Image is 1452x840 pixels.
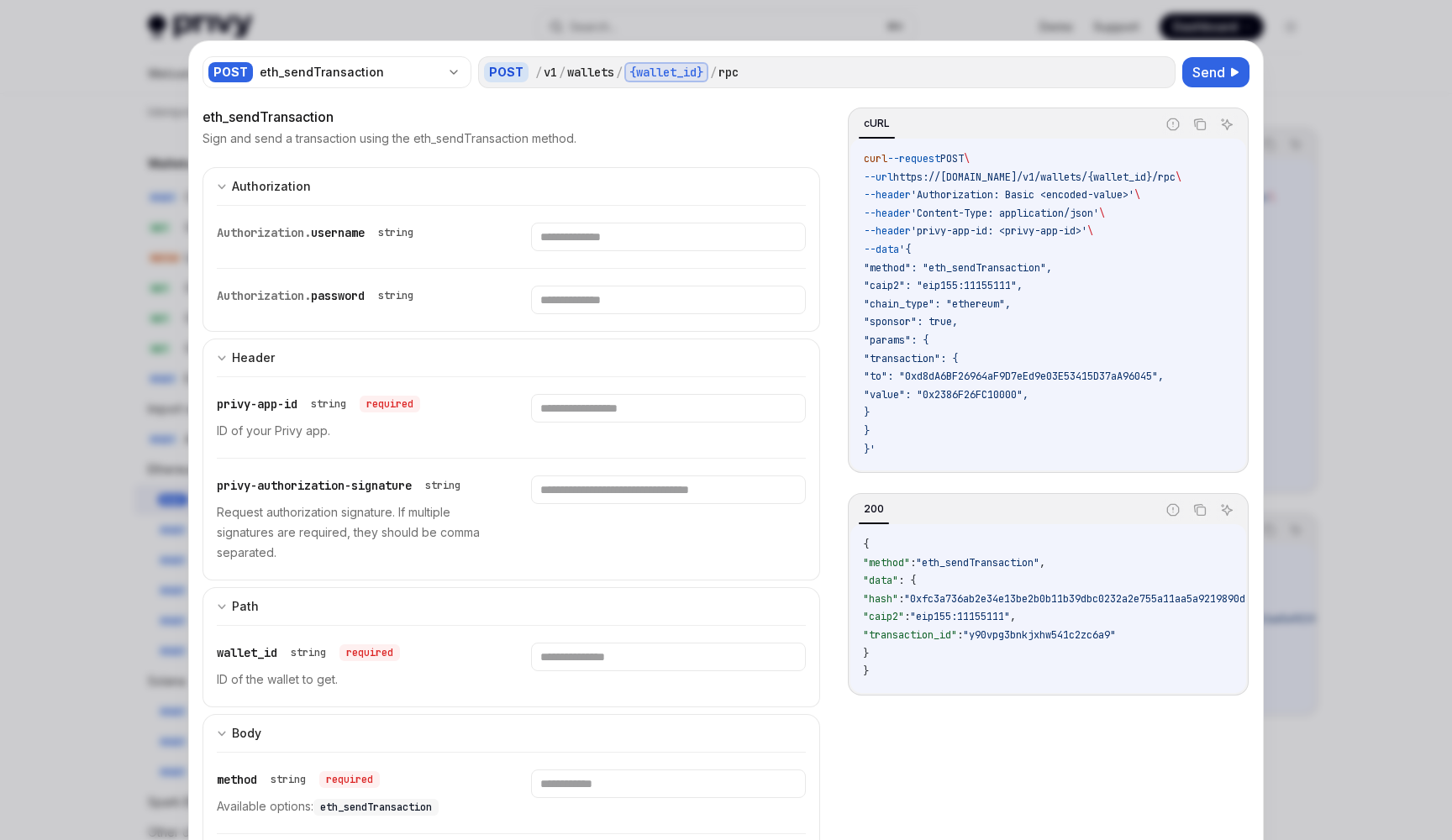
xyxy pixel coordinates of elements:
[898,574,916,587] span: : {
[863,574,898,587] span: "data"
[319,771,380,788] div: required
[535,64,542,81] div: /
[311,225,365,240] span: username
[1216,499,1238,521] button: Ask AI
[963,628,1116,642] span: "y90vpg3bnkjxhw541c2zc6a9"
[559,64,566,81] div: /
[1087,224,1093,238] span: \
[232,723,261,743] div: Body
[864,315,958,328] span: "sponsor": true,
[217,643,400,663] div: wallet_id
[864,279,1023,292] span: "caip2": "eip155:11155111",
[203,107,820,127] div: eth_sendTransaction
[864,171,893,184] span: --url
[567,64,614,81] div: wallets
[217,772,257,787] span: method
[217,669,491,690] p: ID of the wallet to get.
[899,243,911,256] span: '{
[1010,610,1016,623] span: ,
[864,297,1011,311] span: "chain_type": "ethereum",
[1182,57,1249,87] button: Send
[208,62,253,82] div: POST
[864,443,876,456] span: }'
[940,152,964,165] span: POST
[484,62,529,82] div: POST
[360,396,420,412] div: required
[1162,499,1184,521] button: Report incorrect code
[311,288,365,303] span: password
[320,801,432,814] span: eth_sendTransaction
[217,288,311,303] span: Authorization.
[217,645,277,660] span: wallet_id
[203,130,576,147] p: Sign and send a transaction using the eth_sendTransaction method.
[864,261,1052,275] span: "method": "eth_sendTransaction",
[864,370,1164,383] span: "to": "0xd8dA6BF26964aF9D7eEd9e03E53415D37aA96045",
[898,592,904,606] span: :
[911,207,1099,220] span: 'Content-Type: application/json'
[1216,113,1238,135] button: Ask AI
[1134,188,1140,202] span: \
[863,647,869,660] span: }
[864,333,929,347] span: "params": {
[232,348,275,368] div: Header
[864,207,911,220] span: --header
[217,396,297,412] span: privy-app-id
[859,113,895,134] div: cURL
[864,406,870,419] span: }
[864,224,911,238] span: --header
[203,167,820,205] button: expand input section
[232,176,311,197] div: Authorization
[863,628,957,642] span: "transaction_id"
[910,556,916,570] span: :
[863,664,869,678] span: }
[339,644,400,661] div: required
[1099,207,1105,220] span: \
[217,796,491,816] p: Available options:
[863,556,910,570] span: "method"
[957,628,963,642] span: :
[864,188,911,202] span: --header
[260,64,440,81] div: eth_sendTransaction
[910,610,1010,623] span: "eip155:11155111"
[1039,556,1045,570] span: ,
[863,592,898,606] span: "hash"
[217,421,491,441] p: ID of your Privy app.
[916,556,1039,570] span: "eth_sendTransaction"
[217,223,420,243] div: Authorization.username
[203,55,471,90] button: POSTeth_sendTransaction
[864,424,870,438] span: }
[232,596,259,617] div: Path
[887,152,940,165] span: --request
[624,62,708,82] div: {wallet_id}
[217,478,412,493] span: privy-authorization-signature
[864,152,887,165] span: curl
[217,769,380,790] div: method
[893,171,1176,184] span: https://[DOMAIN_NAME]/v1/wallets/{wallet_id}/rpc
[911,188,1134,202] span: 'Authorization: Basic <encoded-value>'
[217,286,420,306] div: Authorization.password
[904,610,910,623] span: :
[859,499,889,519] div: 200
[904,592,1304,606] span: "0xfc3a736ab2e34e13be2b0b11b39dbc0232a2e755a11aa5a9219890d3b2c6c7d8"
[217,394,420,414] div: privy-app-id
[616,64,623,81] div: /
[217,475,467,496] div: privy-authorization-signature
[1189,499,1211,521] button: Copy the contents from the code block
[710,64,717,81] div: /
[718,64,739,81] div: rpc
[864,352,958,365] span: "transaction": {
[863,538,869,551] span: {
[544,64,557,81] div: v1
[1176,171,1181,184] span: \
[864,243,899,256] span: --data
[217,225,311,240] span: Authorization.
[911,224,1087,238] span: 'privy-app-id: <privy-app-id>'
[864,388,1028,402] span: "value": "0x2386F26FC10000",
[1189,113,1211,135] button: Copy the contents from the code block
[964,152,970,165] span: \
[203,714,820,752] button: expand input section
[203,587,820,625] button: expand input section
[203,339,820,376] button: expand input section
[1192,62,1225,82] span: Send
[1162,113,1184,135] button: Report incorrect code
